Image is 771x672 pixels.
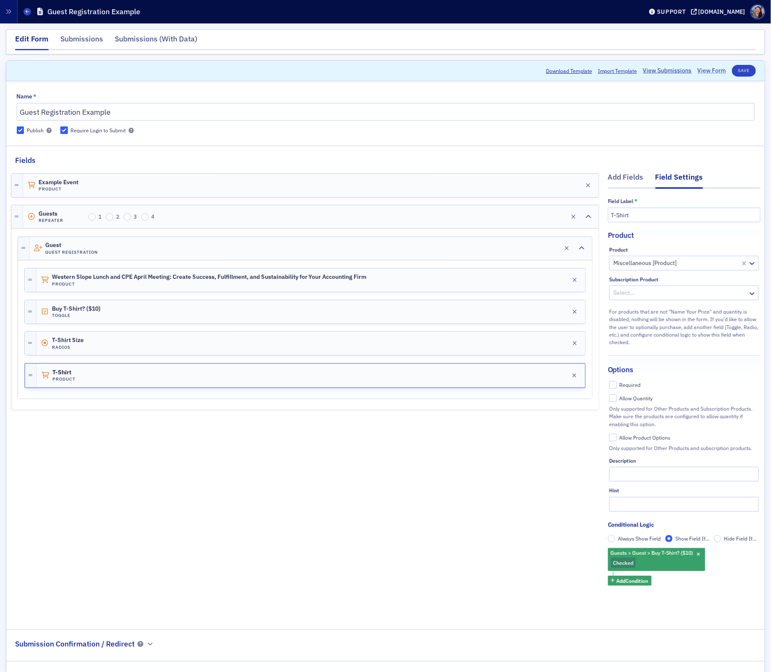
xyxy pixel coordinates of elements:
[141,213,149,221] input: 4
[52,313,101,318] h4: Toggle
[106,213,114,221] input: 2
[634,198,638,205] abbr: This field is required
[52,376,99,382] h4: Product
[675,535,709,542] span: Show Field If...
[608,172,644,187] div: Add Fields
[609,306,759,346] div: For products that are not "Name Your Price" and quantity is disabled, nothing will be shown in th...
[45,242,92,249] span: Guest
[609,247,628,253] div: Product
[608,230,634,241] h2: Product
[15,639,135,649] h2: Submission Confirmation / Redirect
[609,444,759,452] div: Only supported for Other Products and subscription products.
[618,535,661,542] span: Always Show Field
[15,155,36,166] h2: Fields
[732,65,756,77] button: Save
[39,179,85,186] span: Example Event
[609,276,659,283] div: Subscription Product
[750,5,765,19] span: Profile
[724,535,756,542] span: Hide Field If...
[609,405,759,428] div: Only supported for Other Products and Subscription Products. Make sure the products are configure...
[609,434,617,441] input: Allow Product Options
[52,306,101,312] span: Buy T-Shirt? ($10)
[71,127,126,134] div: Require Login to Submit
[98,213,101,220] span: 1
[665,535,673,543] input: Show Field If...
[60,33,103,49] div: Submissions
[52,274,367,281] span: Western Slope Lunch and CPE April Meeting: Create Success, Fulfillment, and Sustainability for Yo...
[620,434,671,441] div: Allow Product Options
[608,548,705,571] div: Checked
[699,8,745,15] div: [DOMAIN_NAME]
[609,394,617,402] input: Allow Quantity
[47,7,140,17] h1: Guest Registration Example
[39,218,85,223] h4: Repeater
[598,67,637,75] span: Import Template
[115,33,197,49] div: Submissions (With Data)
[657,8,686,15] div: Support
[620,381,641,389] div: Required
[609,487,619,494] div: Hint
[655,172,703,188] div: Field Settings
[691,9,748,15] button: [DOMAIN_NAME]
[60,126,68,134] input: Require Login to Submit
[33,93,36,100] abbr: This field is required
[608,576,652,586] button: AddCondition
[698,66,726,75] a: View Form
[608,364,634,375] h2: Options
[52,345,99,350] h4: Radios
[124,213,131,221] input: 3
[52,337,99,344] span: T-Shirt Size
[608,535,616,543] input: Always Show Field
[39,211,85,217] span: Guests
[608,198,634,204] div: Field Label
[616,577,648,584] span: Add Condition
[17,93,33,100] div: Name
[39,186,85,192] h4: Product
[134,213,137,220] span: 3
[27,127,44,134] div: Publish
[151,213,154,220] span: 4
[609,458,636,464] div: Description
[15,33,49,50] div: Edit Form
[609,381,617,389] input: Required
[17,126,24,134] input: Publish
[45,250,98,255] h4: Guest Registration
[88,213,96,221] input: 1
[620,395,653,402] div: Allow Quantity
[608,520,655,529] div: Conditional Logic
[52,369,99,376] span: T-Shirt
[611,549,693,556] span: Guests > Guest > Buy T-Shirt? ($10)
[116,213,119,220] span: 2
[52,281,367,287] h4: Product
[613,559,634,566] span: Checked
[546,67,592,75] button: Download Template
[643,66,692,75] a: View Submissions
[714,535,722,543] input: Hide Field If...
